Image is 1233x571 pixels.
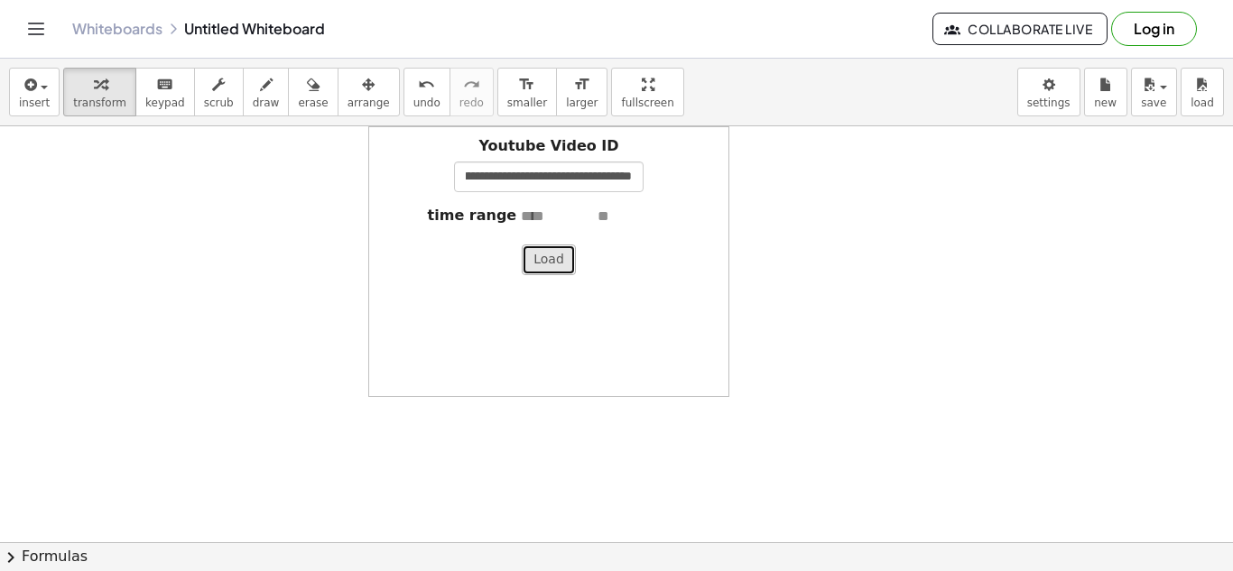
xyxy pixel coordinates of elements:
[418,74,435,96] i: undo
[63,68,136,116] button: transform
[518,74,535,96] i: format_size
[497,68,557,116] button: format_sizesmaller
[145,97,185,109] span: keypad
[611,68,683,116] button: fullscreen
[522,244,576,275] button: Load
[413,97,440,109] span: undo
[478,136,618,157] label: Youtube Video ID
[9,68,60,116] button: insert
[1084,68,1127,116] button: new
[932,13,1108,45] button: Collaborate Live
[1131,68,1177,116] button: save
[19,97,50,109] span: insert
[298,97,328,109] span: erase
[428,206,517,226] label: time range
[948,21,1092,37] span: Collaborate Live
[288,68,338,116] button: erase
[463,74,480,96] i: redo
[253,97,280,109] span: draw
[1111,12,1197,46] button: Log in
[1181,68,1224,116] button: load
[1027,97,1071,109] span: settings
[204,97,234,109] span: scrub
[1141,97,1166,109] span: save
[243,68,290,116] button: draw
[22,14,51,43] button: Toggle navigation
[194,68,244,116] button: scrub
[573,74,590,96] i: format_size
[556,68,607,116] button: format_sizelarger
[450,68,494,116] button: redoredo
[73,97,126,109] span: transform
[338,68,400,116] button: arrange
[403,68,450,116] button: undoundo
[1017,68,1080,116] button: settings
[566,97,598,109] span: larger
[621,97,673,109] span: fullscreen
[459,97,484,109] span: redo
[1191,97,1214,109] span: load
[348,97,390,109] span: arrange
[72,20,162,38] a: Whiteboards
[507,97,547,109] span: smaller
[156,74,173,96] i: keyboard
[135,68,195,116] button: keyboardkeypad
[1094,97,1117,109] span: new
